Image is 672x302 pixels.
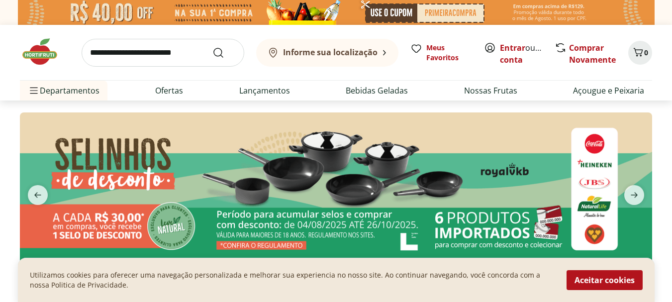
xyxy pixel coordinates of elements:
[28,79,40,102] button: Menu
[155,85,183,97] a: Ofertas
[82,39,244,67] input: search
[20,37,70,67] img: Hortifruti
[464,85,517,97] a: Nossas Frutas
[239,85,290,97] a: Lançamentos
[644,48,648,57] span: 0
[500,42,555,65] a: Criar conta
[500,42,525,53] a: Entrar
[573,85,644,97] a: Açougue e Peixaria
[616,185,652,205] button: next
[212,47,236,59] button: Submit Search
[410,43,472,63] a: Meus Favoritos
[28,79,99,102] span: Departamentos
[569,42,616,65] a: Comprar Novamente
[628,41,652,65] button: Carrinho
[20,112,652,266] img: selinhos
[567,270,643,290] button: Aceitar cookies
[20,185,56,205] button: previous
[346,85,408,97] a: Bebidas Geladas
[256,39,398,67] button: Informe sua localização
[283,47,378,58] b: Informe sua localização
[426,43,472,63] span: Meus Favoritos
[30,270,555,290] p: Utilizamos cookies para oferecer uma navegação personalizada e melhorar sua experiencia no nosso ...
[500,42,544,66] span: ou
